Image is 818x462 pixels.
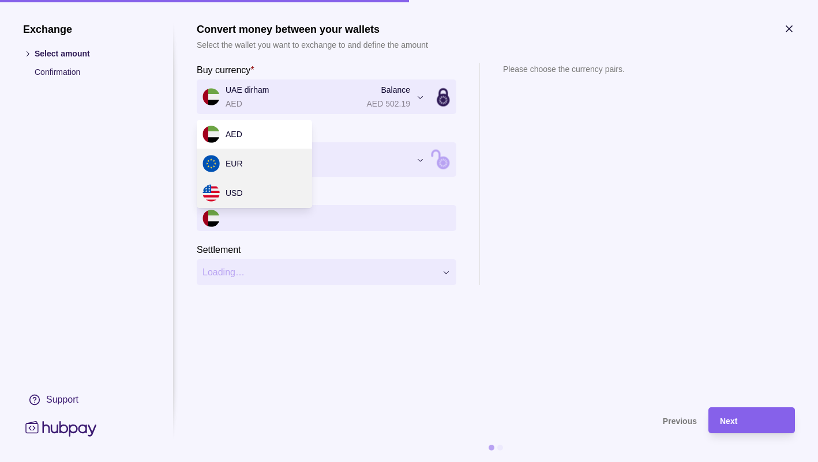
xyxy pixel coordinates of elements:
span: AED [226,130,242,139]
img: ae [202,126,220,143]
span: EUR [226,159,243,168]
span: USD [226,188,243,198]
img: eu [202,155,220,172]
img: us [202,184,220,202]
